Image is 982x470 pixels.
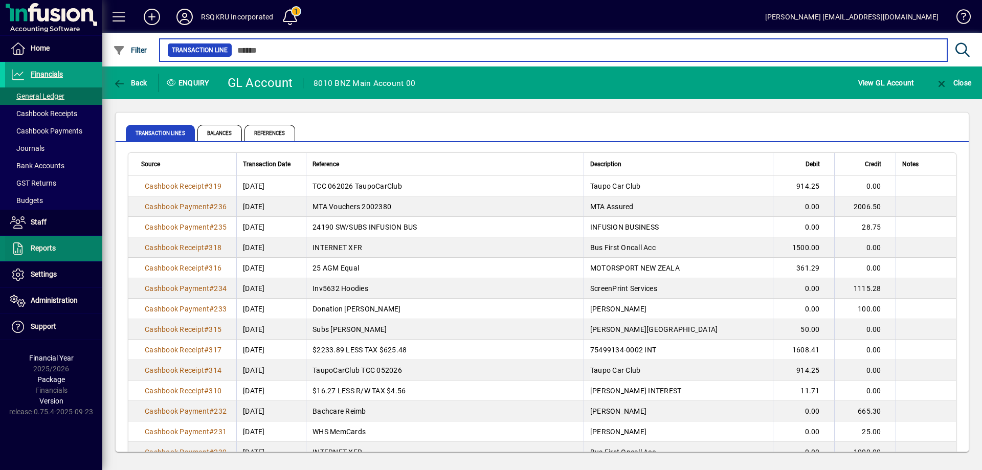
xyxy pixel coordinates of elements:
span: # [204,387,209,395]
span: [DATE] [243,365,265,375]
button: Profile [168,8,201,26]
span: 235 [214,223,227,231]
a: Cashbook Payment#231 [141,426,230,437]
span: 24190 SW/SUBS INFUSION BUS [313,223,417,231]
td: 914.25 [773,176,834,196]
span: [DATE] [243,181,265,191]
span: # [204,264,209,272]
span: Close [935,79,971,87]
span: TCC 062026 TaupoCarClub [313,182,402,190]
span: # [204,182,209,190]
app-page-header-button: Back [102,74,159,92]
app-page-header-button: Close enquiry [925,74,982,92]
span: Source [141,159,160,170]
span: Cashbook Payment [145,223,209,231]
td: 1500.00 [773,237,834,258]
td: 0.00 [834,381,896,401]
a: Cashbook Receipts [5,105,102,122]
div: Credit [841,159,890,170]
td: 28.75 [834,217,896,237]
span: Description [590,159,621,170]
a: Administration [5,288,102,314]
td: 0.00 [773,299,834,319]
span: General Ledger [10,92,64,100]
td: 0.00 [834,258,896,278]
span: [PERSON_NAME] [590,407,646,415]
span: Financials [31,70,63,78]
span: 319 [209,182,221,190]
td: 0.00 [834,237,896,258]
span: [DATE] [243,427,265,437]
span: 75499134-0002 INT [590,346,656,354]
span: Cashbook Payment [145,284,209,293]
button: Back [110,74,150,92]
a: Home [5,36,102,61]
td: 1115.28 [834,278,896,299]
span: [DATE] [243,304,265,314]
button: View GL Account [856,74,917,92]
a: Budgets [5,192,102,209]
a: Cashbook Receipt#316 [141,262,225,274]
button: Filter [110,41,150,59]
a: Staff [5,210,102,235]
span: 234 [214,284,227,293]
span: Support [31,322,56,330]
span: Transaction Date [243,159,291,170]
td: 0.00 [773,217,834,237]
span: Bank Accounts [10,162,64,170]
td: 100.00 [834,299,896,319]
span: # [209,428,214,436]
span: # [204,243,209,252]
span: Home [31,44,50,52]
span: Cashbook Receipt [145,346,204,354]
span: Financial Year [29,354,74,362]
a: Cashbook Payment#233 [141,303,230,315]
span: Back [113,79,147,87]
div: 8010 BNZ Main Account 00 [314,75,415,92]
span: 316 [209,264,221,272]
div: RSQKRU Incorporated [201,9,273,25]
span: [DATE] [243,406,265,416]
span: [PERSON_NAME] INTEREST [590,387,682,395]
a: Bank Accounts [5,157,102,174]
span: GST Returns [10,179,56,187]
div: Transaction Date [243,159,300,170]
span: # [204,346,209,354]
a: Cashbook Payment#232 [141,406,230,417]
span: Transaction lines [126,125,195,141]
button: Add [136,8,168,26]
span: Cashbook Payment [145,203,209,211]
span: Cashbook Receipts [10,109,77,118]
span: Credit [865,159,881,170]
div: [PERSON_NAME] [EMAIL_ADDRESS][DOMAIN_NAME] [765,9,939,25]
a: Cashbook Payment#230 [141,446,230,458]
span: $2233.89 LESS TAX $625.48 [313,346,407,354]
span: 318 [209,243,221,252]
span: 314 [209,366,221,374]
span: 233 [214,305,227,313]
span: MTA Vouchers 2002380 [313,203,391,211]
span: [DATE] [243,447,265,457]
span: Bus First Oncall Acc [590,448,656,456]
td: 0.00 [773,196,834,217]
a: Reports [5,236,102,261]
span: View GL Account [858,75,914,91]
span: 25 AGM Equal [313,264,359,272]
div: Notes [902,159,944,170]
span: MTA Assured [590,203,634,211]
span: 310 [209,387,221,395]
span: 315 [209,325,221,333]
td: 1608.41 [773,340,834,360]
span: # [209,305,214,313]
span: # [209,448,214,456]
span: [PERSON_NAME] [590,428,646,436]
span: Transaction Line [172,45,228,55]
a: Cashbook Payments [5,122,102,140]
span: [PERSON_NAME][GEOGRAPHIC_DATA] [590,325,718,333]
span: INTERNET XFR [313,243,362,252]
a: Settings [5,262,102,287]
span: Cashbook Receipt [145,182,204,190]
span: [DATE] [243,202,265,212]
td: 11.71 [773,381,834,401]
span: Cashbook Payment [145,428,209,436]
